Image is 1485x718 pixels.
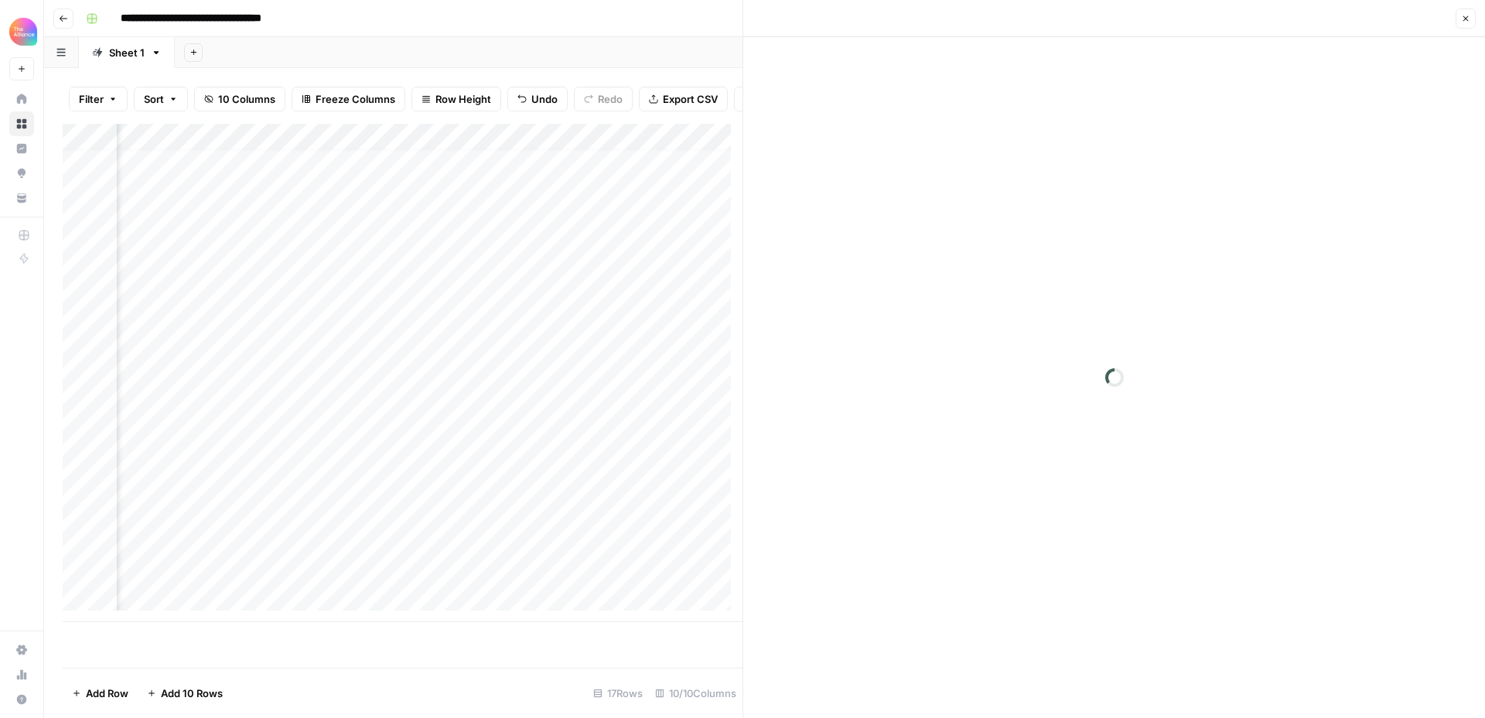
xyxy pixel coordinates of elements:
[9,161,34,186] a: Opportunities
[435,91,491,107] span: Row Height
[598,91,623,107] span: Redo
[9,638,34,662] a: Settings
[134,87,188,111] button: Sort
[9,87,34,111] a: Home
[531,91,558,107] span: Undo
[109,45,145,60] div: Sheet 1
[649,681,742,706] div: 10/10 Columns
[9,12,34,51] button: Workspace: Alliance
[194,87,285,111] button: 10 Columns
[574,87,633,111] button: Redo
[63,681,138,706] button: Add Row
[9,136,34,161] a: Insights
[9,662,34,687] a: Usage
[144,91,164,107] span: Sort
[639,87,728,111] button: Export CSV
[218,91,275,107] span: 10 Columns
[411,87,501,111] button: Row Height
[9,687,34,712] button: Help + Support
[9,186,34,210] a: Your Data
[69,87,128,111] button: Filter
[292,87,405,111] button: Freeze Columns
[161,686,223,701] span: Add 10 Rows
[663,91,718,107] span: Export CSV
[587,681,649,706] div: 17 Rows
[9,18,37,46] img: Alliance Logo
[316,91,395,107] span: Freeze Columns
[79,37,175,68] a: Sheet 1
[138,681,232,706] button: Add 10 Rows
[9,111,34,136] a: Browse
[507,87,568,111] button: Undo
[86,686,128,701] span: Add Row
[79,91,104,107] span: Filter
